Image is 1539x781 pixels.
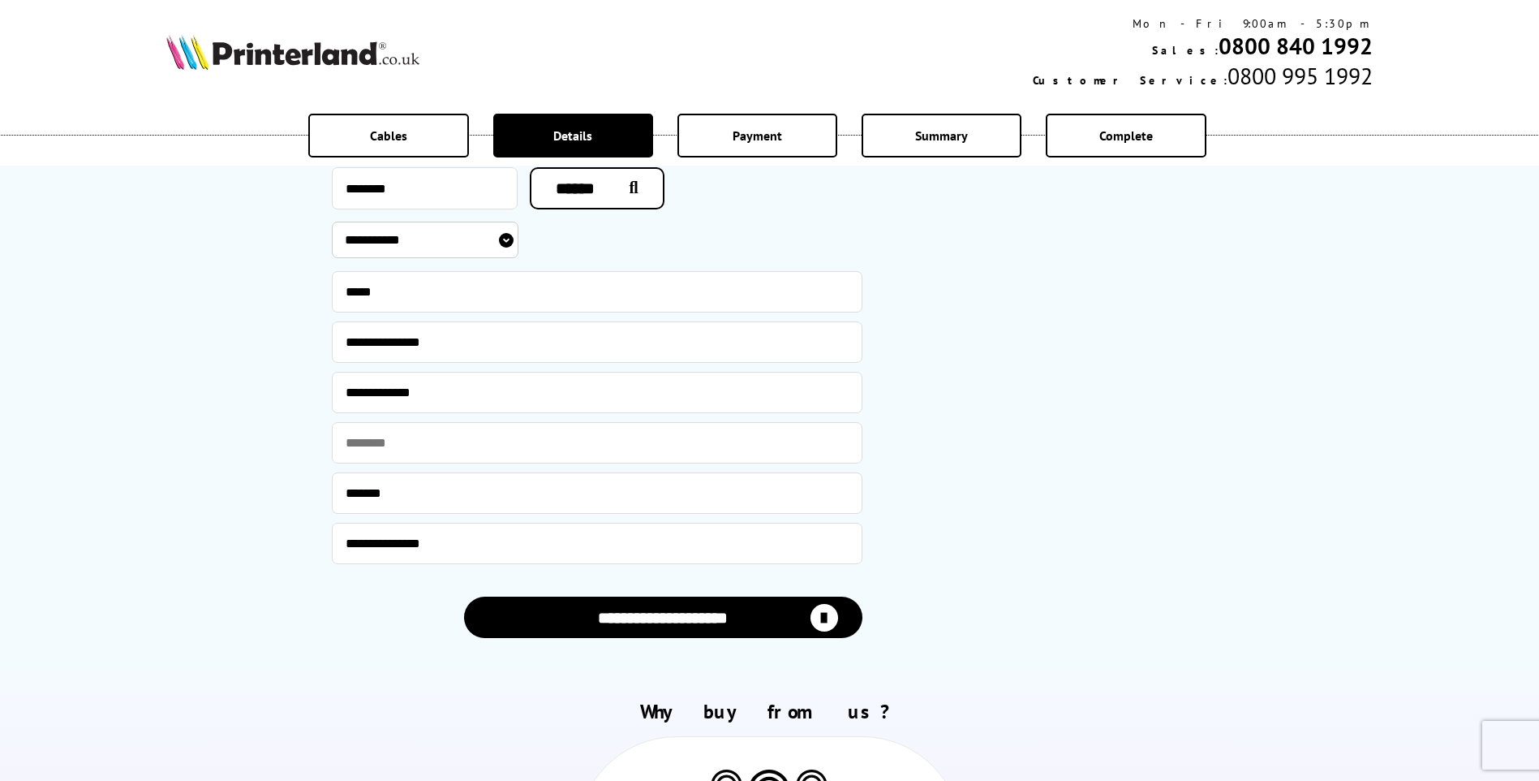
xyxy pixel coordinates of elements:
img: Printerland Logo [166,34,419,70]
a: 0800 840 1992 [1219,31,1373,61]
div: Mon - Fri 9:00am - 5:30pm [1033,16,1373,31]
span: Sales: [1152,43,1219,58]
span: Payment [733,127,782,144]
span: Summary [915,127,968,144]
span: Details [553,127,592,144]
span: Customer Service: [1033,73,1227,88]
span: 0800 995 1992 [1227,61,1373,91]
span: Complete [1099,127,1153,144]
span: Cables [370,127,407,144]
h2: Why buy from us? [166,699,1372,724]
